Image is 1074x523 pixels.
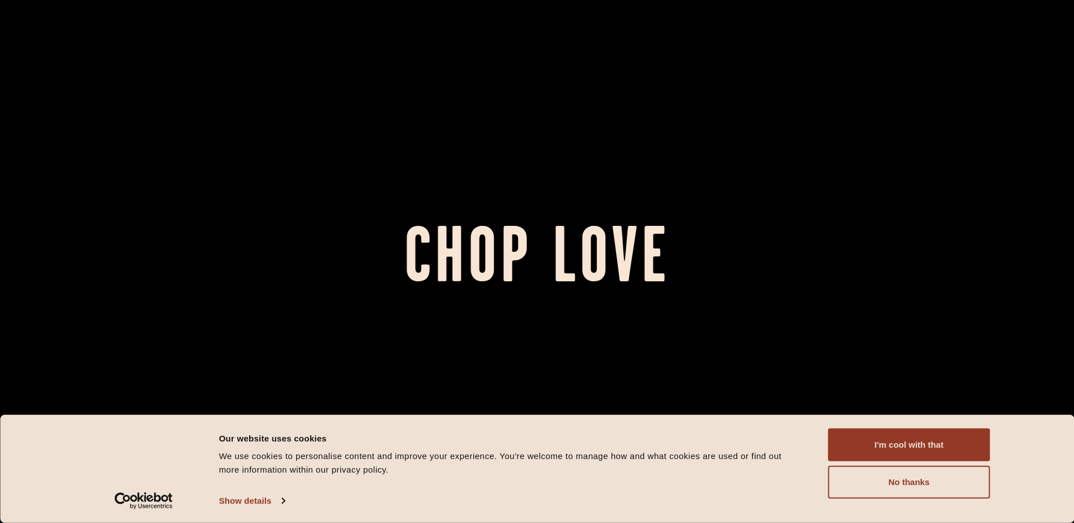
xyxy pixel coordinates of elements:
[94,492,193,509] a: Usercentrics Cookiebot - opens in a new window
[828,428,990,461] button: I'm cool with that
[828,466,990,499] button: No thanks
[219,449,803,477] div: We use cookies to personalise content and improve your experience. You're welcome to manage how a...
[219,492,285,509] a: Show details
[219,431,803,445] div: Our website uses cookies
